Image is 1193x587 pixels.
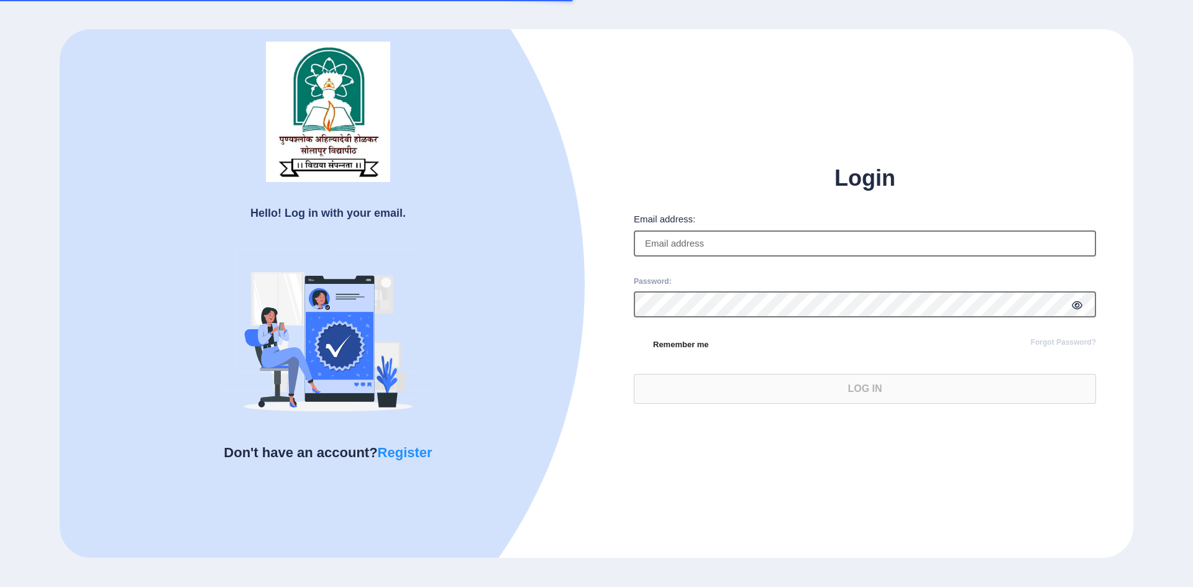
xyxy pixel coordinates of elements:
label: Email address: [634,215,696,227]
button: Log In [634,373,1096,403]
h5: Don't have an account? [69,443,587,463]
img: sulogo.png [266,42,390,182]
label: Password: [634,277,671,287]
span: Remember me [646,337,708,352]
img: Verified-rafiki.svg [219,225,437,443]
a: Register [380,444,436,462]
h1: Login [634,165,1096,195]
input: Email address [634,232,1096,257]
a: Forgot Password? [1034,337,1096,348]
